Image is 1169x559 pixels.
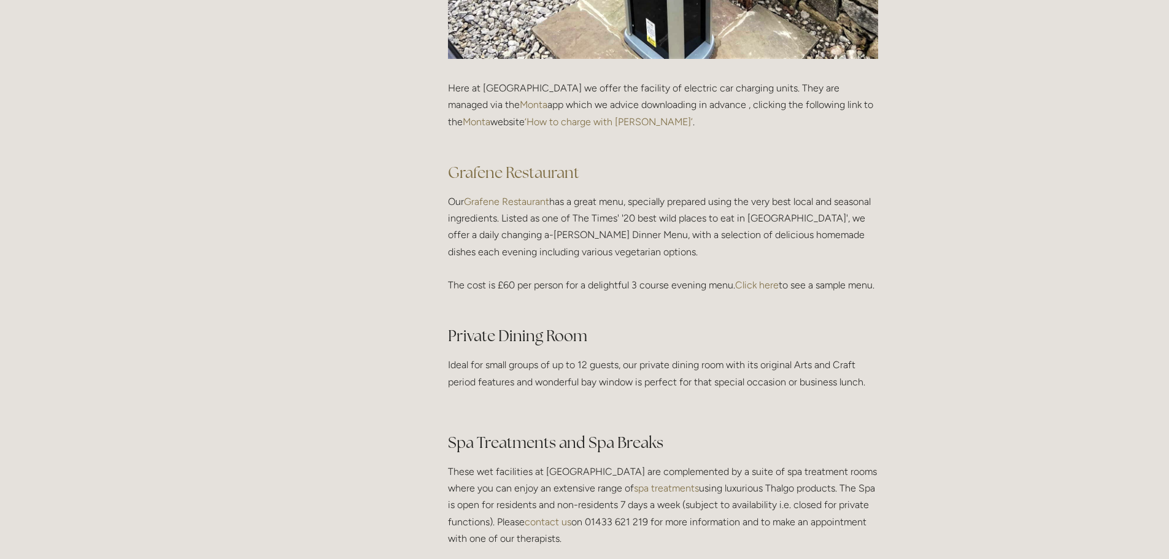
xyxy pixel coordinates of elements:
a: contact us [525,516,571,528]
a: Click here [735,279,779,291]
a: Monta [520,99,547,110]
a: Monta [463,116,490,128]
a: spa treatments [634,482,699,494]
a: Grafene Restaurant [448,163,579,182]
h2: Private Dining Room [448,325,878,347]
a: ‘How to charge with [PERSON_NAME]’ [525,116,693,128]
a: Grafene Restaurant [464,196,549,207]
h2: Spa Treatments and Spa Breaks [448,432,878,453]
p: Here at [GEOGRAPHIC_DATA] we offer the facility of electric car charging units. They are managed ... [448,80,878,147]
p: Ideal for small groups of up to 12 guests, our private dining room with its original Arts and Cra... [448,357,878,390]
p: Our has a great menu, specially prepared using the very best local and seasonal ingredients. List... [448,193,878,310]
